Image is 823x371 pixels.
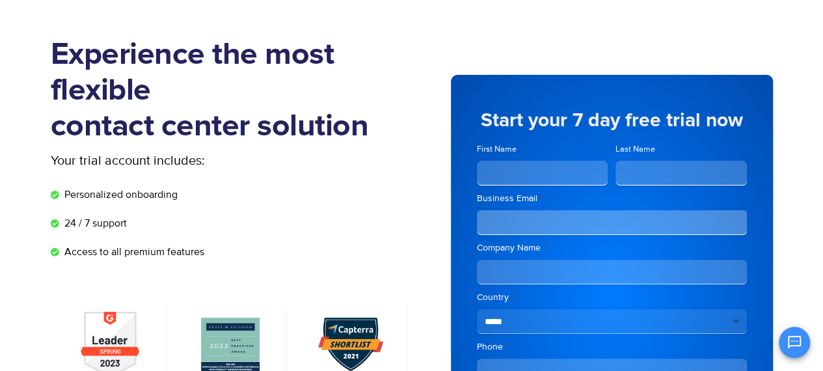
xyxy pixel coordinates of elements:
[779,327,810,358] button: Open chat
[477,241,747,254] label: Company Name
[61,244,204,260] span: Access to all premium features
[615,143,747,156] label: Last Name
[477,340,747,353] label: Phone
[51,37,412,144] h1: Experience the most flexible contact center solution
[61,215,127,231] span: 24 / 7 support
[61,187,178,202] span: Personalized onboarding
[477,291,747,304] label: Country
[477,111,747,130] h5: Start your 7 day free trial now
[51,151,314,171] p: Your trial account includes:
[477,143,608,156] label: First Name
[477,192,747,205] label: Business Email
